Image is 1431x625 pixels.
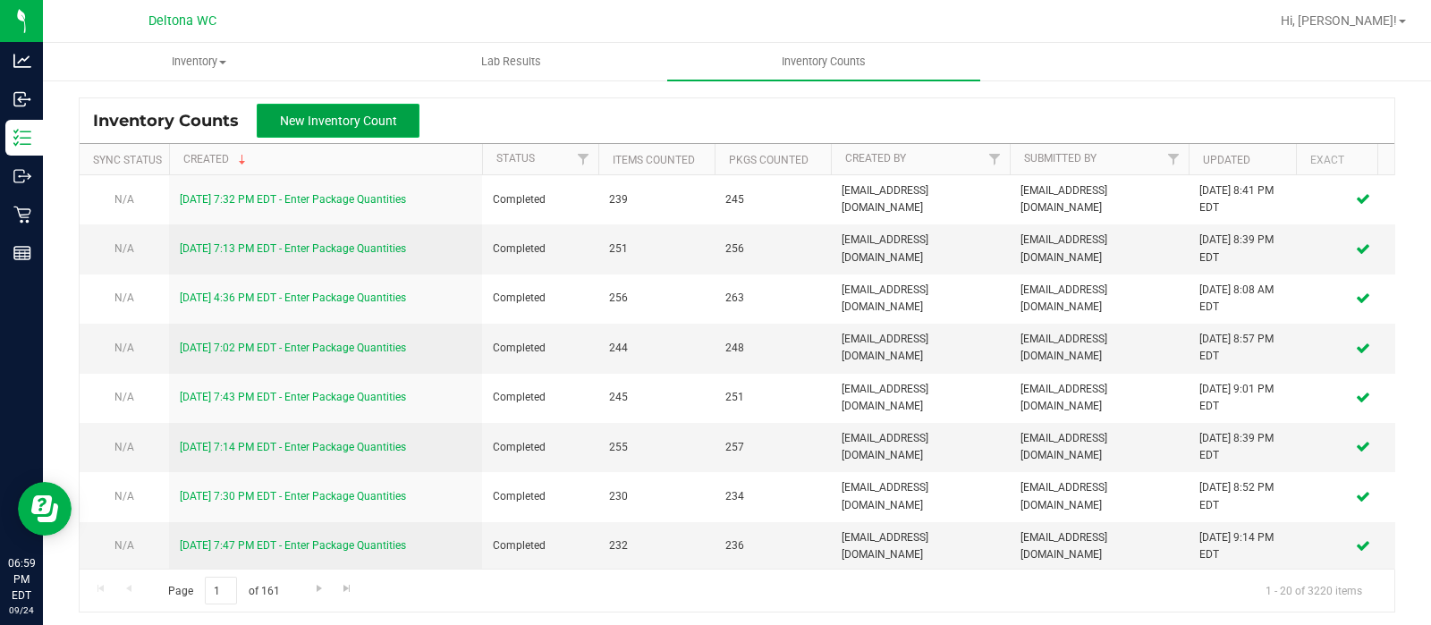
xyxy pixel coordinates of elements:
[493,389,588,406] span: Completed
[613,154,695,166] a: Items Counted
[842,282,999,316] span: [EMAIL_ADDRESS][DOMAIN_NAME]
[493,439,588,456] span: Completed
[180,490,406,503] a: [DATE] 7:30 PM EDT - Enter Package Quantities
[845,152,906,165] a: Created By
[1159,144,1189,174] a: Filter
[8,555,35,604] p: 06:59 PM EDT
[1020,529,1178,563] span: [EMAIL_ADDRESS][DOMAIN_NAME]
[609,439,704,456] span: 255
[205,577,237,604] input: 1
[183,153,250,165] a: Created
[609,340,704,357] span: 244
[842,381,999,415] span: [EMAIL_ADDRESS][DOMAIN_NAME]
[1020,381,1178,415] span: [EMAIL_ADDRESS][DOMAIN_NAME]
[1203,154,1250,166] a: Updated
[1251,577,1376,604] span: 1 - 20 of 3220 items
[1199,282,1285,316] div: [DATE] 8:08 AM EDT
[114,441,134,453] span: N/A
[842,479,999,513] span: [EMAIL_ADDRESS][DOMAIN_NAME]
[725,488,820,505] span: 234
[493,537,588,554] span: Completed
[758,54,890,70] span: Inventory Counts
[609,537,704,554] span: 232
[609,241,704,258] span: 251
[980,144,1010,174] a: Filter
[180,242,406,255] a: [DATE] 7:13 PM EDT - Enter Package Quantities
[18,482,72,536] iframe: Resource center
[153,577,294,604] span: Page of 161
[44,54,354,70] span: Inventory
[1296,144,1430,175] th: Exact
[609,290,704,307] span: 256
[257,104,419,138] button: New Inventory Count
[493,241,588,258] span: Completed
[114,193,134,206] span: N/A
[13,244,31,262] inline-svg: Reports
[725,537,820,554] span: 236
[1281,13,1397,28] span: Hi, [PERSON_NAME]!
[842,331,999,365] span: [EMAIL_ADDRESS][DOMAIN_NAME]
[280,114,397,128] span: New Inventory Count
[842,529,999,563] span: [EMAIL_ADDRESS][DOMAIN_NAME]
[1199,381,1285,415] div: [DATE] 9:01 PM EDT
[1020,182,1178,216] span: [EMAIL_ADDRESS][DOMAIN_NAME]
[667,43,979,80] a: Inventory Counts
[609,488,704,505] span: 230
[13,90,31,108] inline-svg: Inbound
[493,488,588,505] span: Completed
[1024,152,1097,165] a: Submitted By
[725,191,820,208] span: 245
[493,191,588,208] span: Completed
[13,129,31,147] inline-svg: Inventory
[180,391,406,403] a: [DATE] 7:43 PM EDT - Enter Package Quantities
[306,577,332,601] a: Go to the next page
[180,342,406,354] a: [DATE] 7:02 PM EDT - Enter Package Quantities
[114,539,134,552] span: N/A
[93,111,257,131] span: Inventory Counts
[1199,331,1285,365] div: [DATE] 8:57 PM EDT
[1020,331,1178,365] span: [EMAIL_ADDRESS][DOMAIN_NAME]
[496,152,535,165] a: Status
[13,167,31,185] inline-svg: Outbound
[569,144,598,174] a: Filter
[1020,282,1178,316] span: [EMAIL_ADDRESS][DOMAIN_NAME]
[114,490,134,503] span: N/A
[842,182,999,216] span: [EMAIL_ADDRESS][DOMAIN_NAME]
[114,391,134,403] span: N/A
[1020,430,1178,464] span: [EMAIL_ADDRESS][DOMAIN_NAME]
[114,242,134,255] span: N/A
[725,340,820,357] span: 248
[13,52,31,70] inline-svg: Analytics
[609,191,704,208] span: 239
[114,342,134,354] span: N/A
[43,43,355,80] a: Inventory
[114,291,134,304] span: N/A
[842,430,999,464] span: [EMAIL_ADDRESS][DOMAIN_NAME]
[334,577,360,601] a: Go to the last page
[355,43,667,80] a: Lab Results
[725,389,820,406] span: 251
[180,539,406,552] a: [DATE] 7:47 PM EDT - Enter Package Quantities
[1199,182,1285,216] div: [DATE] 8:41 PM EDT
[1199,430,1285,464] div: [DATE] 8:39 PM EDT
[725,439,820,456] span: 257
[725,290,820,307] span: 263
[1199,529,1285,563] div: [DATE] 9:14 PM EDT
[493,340,588,357] span: Completed
[1020,479,1178,513] span: [EMAIL_ADDRESS][DOMAIN_NAME]
[493,290,588,307] span: Completed
[180,441,406,453] a: [DATE] 7:14 PM EDT - Enter Package Quantities
[1199,232,1285,266] div: [DATE] 8:39 PM EDT
[725,241,820,258] span: 256
[842,232,999,266] span: [EMAIL_ADDRESS][DOMAIN_NAME]
[180,193,406,206] a: [DATE] 7:32 PM EDT - Enter Package Quantities
[8,604,35,617] p: 09/24
[148,13,216,29] span: Deltona WC
[457,54,565,70] span: Lab Results
[180,291,406,304] a: [DATE] 4:36 PM EDT - Enter Package Quantities
[1199,479,1285,513] div: [DATE] 8:52 PM EDT
[1020,232,1178,266] span: [EMAIL_ADDRESS][DOMAIN_NAME]
[729,154,809,166] a: Pkgs Counted
[609,389,704,406] span: 245
[13,206,31,224] inline-svg: Retail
